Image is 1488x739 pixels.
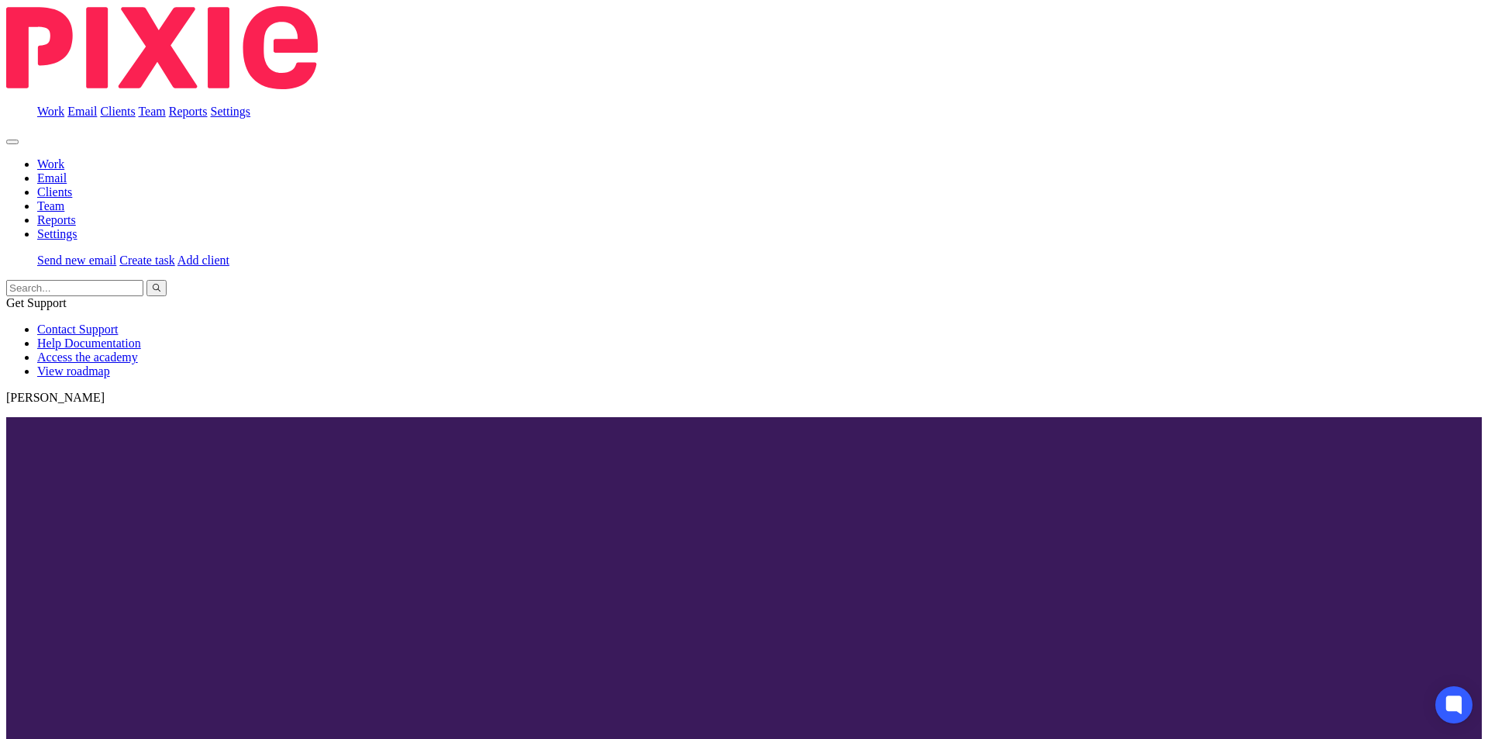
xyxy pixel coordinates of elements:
[67,105,97,118] a: Email
[211,105,251,118] a: Settings
[37,227,77,240] a: Settings
[138,105,165,118] a: Team
[6,296,67,309] span: Get Support
[177,254,229,267] a: Add client
[37,185,72,199] a: Clients
[169,105,208,118] a: Reports
[37,213,76,226] a: Reports
[119,254,175,267] a: Create task
[37,364,110,378] a: View roadmap
[6,6,318,89] img: Pixie
[37,254,116,267] a: Send new email
[37,199,64,212] a: Team
[37,105,64,118] a: Work
[100,105,135,118] a: Clients
[37,171,67,185] a: Email
[37,351,138,364] a: Access the academy
[146,280,167,296] button: Search
[6,391,1482,405] p: [PERSON_NAME]
[6,280,143,296] input: Search
[37,157,64,171] a: Work
[37,323,118,336] a: Contact Support
[37,337,141,350] a: Help Documentation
